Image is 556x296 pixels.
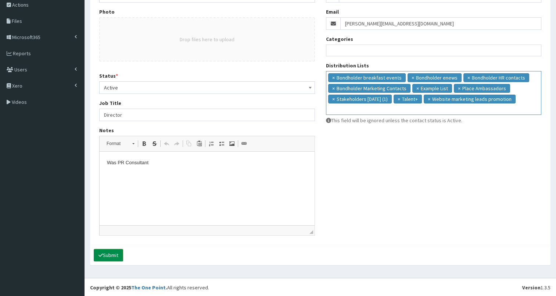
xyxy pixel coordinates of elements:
[131,284,166,291] a: The One Point
[194,139,204,148] a: Paste (Ctrl+V)
[13,50,31,57] span: Reports
[99,99,121,107] label: Job Title
[467,74,470,81] span: ×
[412,84,452,93] li: Example List
[463,73,529,82] li: Bondholder HR contacts
[103,139,129,148] span: Format
[326,62,369,69] label: Distribution Lists
[161,139,172,148] a: Undo (Ctrl+Z)
[12,99,27,105] span: Videos
[522,284,541,291] b: Version
[309,230,313,234] span: Drag to resize
[522,284,550,291] div: 1.3.5
[328,84,410,93] li: Bondholder Marketing Contacts
[216,139,227,148] a: Insert/Remove Bulleted List
[394,95,422,103] li: Talent+
[99,81,315,94] span: Active
[408,73,462,82] li: Bondholder enews
[149,139,159,148] a: Strike Through
[139,139,149,148] a: Bold (Ctrl+B)
[326,8,339,15] label: Email
[428,95,430,103] span: ×
[239,139,249,148] a: Link (Ctrl+L)
[104,82,310,93] span: Active
[12,1,29,8] span: Actions
[332,74,335,81] span: ×
[326,35,353,43] label: Categories
[458,85,460,92] span: ×
[206,139,216,148] a: Insert/Remove Numbered List
[332,85,335,92] span: ×
[12,82,22,89] span: Xero
[99,8,115,15] label: Photo
[14,66,27,73] span: Users
[90,284,167,291] strong: Copyright © 2025 .
[94,249,123,261] button: Submit
[99,127,114,134] label: Notes
[100,152,315,225] iframe: Rich Text Editor, notes
[184,139,194,148] a: Copy (Ctrl+C)
[12,18,22,24] span: Files
[227,139,237,148] a: Image
[416,85,419,92] span: ×
[180,36,234,43] button: Drop files here to upload
[12,34,40,40] span: Microsoft365
[326,117,542,124] p: This field will be ignored unless the contact status is Active.
[412,74,414,81] span: ×
[454,84,510,93] li: Place Ambassadors
[328,95,392,103] li: Stakeholders May 2023 (1)
[103,138,138,149] a: Format
[172,139,182,148] a: Redo (Ctrl+Y)
[424,95,516,103] li: Website marketing leads promotion
[99,72,118,80] label: Status
[332,95,335,103] span: ×
[328,73,406,82] li: Bondholder breakfast events
[398,95,400,103] span: ×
